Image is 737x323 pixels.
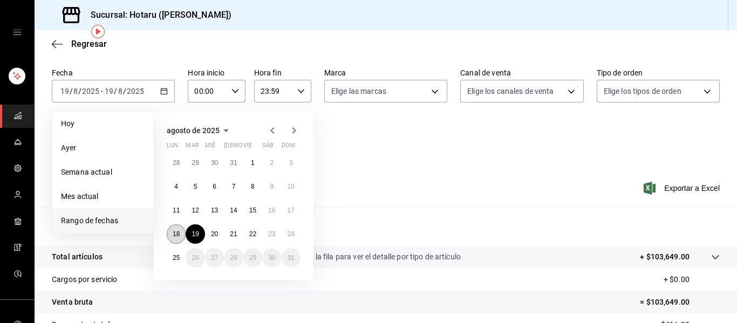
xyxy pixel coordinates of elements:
[192,230,199,238] abbr: 19 de agosto de 2025
[230,207,237,214] abbr: 14 de agosto de 2025
[467,86,554,97] span: Elige los canales de venta
[262,153,281,173] button: 2 de agosto de 2025
[167,224,186,244] button: 18 de agosto de 2025
[646,182,720,195] button: Exportar a Excel
[167,248,186,267] button: 25 de agosto de 2025
[52,69,175,77] label: Fecha
[232,183,236,190] abbr: 7 de agosto de 2025
[61,191,145,202] span: Mes actual
[205,177,224,196] button: 6 de agosto de 2025
[230,230,237,238] abbr: 21 de agosto de 2025
[52,251,103,263] p: Total artículos
[104,87,114,95] input: --
[205,224,224,244] button: 20 de agosto de 2025
[173,230,180,238] abbr: 18 de agosto de 2025
[173,254,180,262] abbr: 25 de agosto de 2025
[73,87,78,95] input: --
[61,215,145,226] span: Rango de fechas
[270,183,274,190] abbr: 9 de agosto de 2025
[282,153,301,173] button: 3 de agosto de 2025
[230,254,237,262] abbr: 28 de agosto de 2025
[597,69,720,77] label: Tipo de orden
[230,159,237,167] abbr: 31 de julio de 2025
[52,39,107,49] button: Regresar
[288,183,295,190] abbr: 10 de agosto de 2025
[331,86,386,97] span: Elige las marcas
[61,142,145,154] span: Ayer
[604,86,681,97] span: Elige los tipos de orden
[52,274,118,285] p: Cargos por servicio
[186,177,204,196] button: 5 de agosto de 2025
[114,87,117,95] span: /
[282,177,301,196] button: 10 de agosto de 2025
[188,69,245,77] label: Hora inicio
[13,28,22,37] button: open drawer
[243,142,252,153] abbr: viernes
[211,254,218,262] abbr: 27 de agosto de 2025
[262,201,281,220] button: 16 de agosto de 2025
[52,297,93,308] p: Venta bruta
[640,297,720,308] p: = $103,649.00
[205,153,224,173] button: 30 de julio de 2025
[224,153,243,173] button: 31 de julio de 2025
[167,177,186,196] button: 4 de agosto de 2025
[82,9,231,22] h3: Sucursal: Hotaru ([PERSON_NAME])
[118,87,123,95] input: --
[254,69,311,77] label: Hora fin
[167,153,186,173] button: 28 de julio de 2025
[60,87,70,95] input: --
[282,248,301,267] button: 31 de agosto de 2025
[243,177,262,196] button: 8 de agosto de 2025
[205,142,215,153] abbr: miércoles
[249,207,256,214] abbr: 15 de agosto de 2025
[664,274,720,285] p: + $0.00
[282,251,461,263] p: Da clic en la fila para ver el detalle por tipo de artículo
[61,167,145,178] span: Semana actual
[70,87,73,95] span: /
[167,126,220,135] span: agosto de 2025
[81,87,100,95] input: ----
[186,142,199,153] abbr: martes
[224,177,243,196] button: 7 de agosto de 2025
[224,201,243,220] button: 14 de agosto de 2025
[262,142,274,153] abbr: sábado
[205,201,224,220] button: 13 de agosto de 2025
[243,153,262,173] button: 1 de agosto de 2025
[186,224,204,244] button: 19 de agosto de 2025
[71,39,107,49] span: Regresar
[126,87,145,95] input: ----
[205,248,224,267] button: 27 de agosto de 2025
[186,153,204,173] button: 29 de julio de 2025
[268,254,275,262] abbr: 30 de agosto de 2025
[289,159,293,167] abbr: 3 de agosto de 2025
[211,207,218,214] abbr: 13 de agosto de 2025
[282,224,301,244] button: 24 de agosto de 2025
[270,159,274,167] abbr: 2 de agosto de 2025
[167,142,178,153] abbr: lunes
[192,207,199,214] abbr: 12 de agosto de 2025
[213,183,216,190] abbr: 6 de agosto de 2025
[288,254,295,262] abbr: 31 de agosto de 2025
[262,248,281,267] button: 30 de agosto de 2025
[194,183,197,190] abbr: 5 de agosto de 2025
[251,183,255,190] abbr: 8 de agosto de 2025
[251,159,255,167] abbr: 1 de agosto de 2025
[262,177,281,196] button: 9 de agosto de 2025
[249,230,256,238] abbr: 22 de agosto de 2025
[282,201,301,220] button: 17 de agosto de 2025
[268,230,275,238] abbr: 23 de agosto de 2025
[186,201,204,220] button: 12 de agosto de 2025
[288,207,295,214] abbr: 17 de agosto de 2025
[192,159,199,167] abbr: 29 de julio de 2025
[167,124,233,137] button: agosto de 2025
[224,248,243,267] button: 28 de agosto de 2025
[52,220,720,233] p: Resumen
[91,25,105,38] img: Tooltip marker
[243,224,262,244] button: 22 de agosto de 2025
[249,254,256,262] abbr: 29 de agosto de 2025
[288,230,295,238] abbr: 24 de agosto de 2025
[173,159,180,167] abbr: 28 de julio de 2025
[282,142,295,153] abbr: domingo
